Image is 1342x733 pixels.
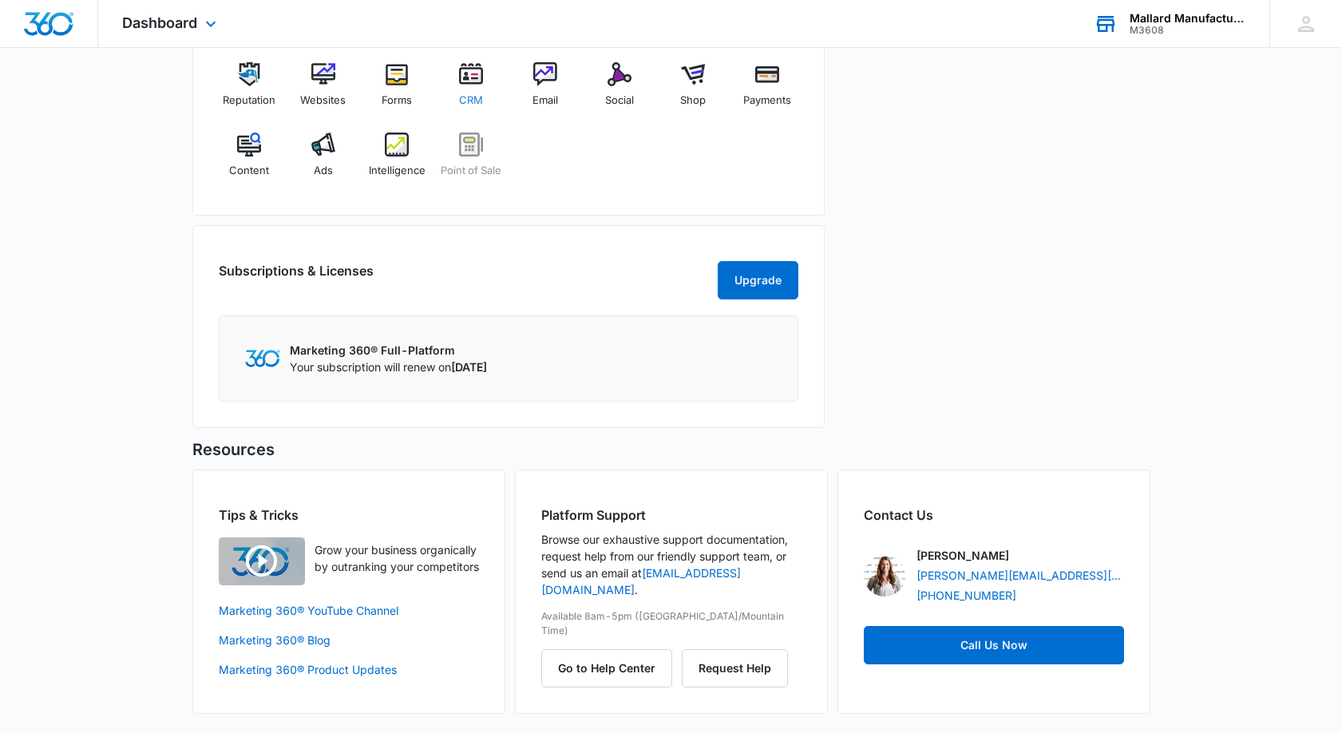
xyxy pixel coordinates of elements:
[541,661,682,675] a: Go to Help Center
[682,649,788,687] button: Request Help
[245,350,280,366] img: Marketing 360 Logo
[223,93,275,109] span: Reputation
[219,602,479,619] a: Marketing 360® YouTube Channel
[290,342,487,359] p: Marketing 360® Full-Platform
[314,163,333,179] span: Ads
[515,62,576,120] a: Email
[441,133,502,190] a: Point of Sale
[219,505,479,525] h2: Tips & Tricks
[366,62,428,120] a: Forms
[532,93,558,109] span: Email
[369,163,426,179] span: Intelligence
[459,93,483,109] span: CRM
[605,93,634,109] span: Social
[737,62,798,120] a: Payments
[219,62,280,120] a: Reputation
[541,531,802,598] p: Browse our exhaustive support documentation, request help from our friendly support team, or send...
[916,587,1016,604] a: [PHONE_NUMBER]
[1130,12,1246,25] div: account name
[718,261,798,299] button: Upgrade
[680,93,706,109] span: Shop
[588,62,650,120] a: Social
[864,505,1124,525] h2: Contact Us
[122,14,197,31] span: Dashboard
[864,626,1124,664] a: Call Us Now
[219,133,280,190] a: Content
[451,360,487,374] span: [DATE]
[541,505,802,525] h2: Platform Support
[300,93,346,109] span: Websites
[219,537,305,585] img: Quick Overview Video
[290,359,487,375] p: Your subscription will renew on
[219,632,479,648] a: Marketing 360® Blog
[315,541,479,575] p: Grow your business organically by outranking your competitors
[292,62,354,120] a: Websites
[916,547,1009,564] p: [PERSON_NAME]
[192,438,1150,462] h5: Resources
[864,555,905,596] img: Erin Reese
[441,163,501,179] span: Point of Sale
[682,661,788,675] a: Request Help
[541,649,672,687] button: Go to Help Center
[382,93,412,109] span: Forms
[292,133,354,190] a: Ads
[541,609,802,638] p: Available 8am-5pm ([GEOGRAPHIC_DATA]/Mountain Time)
[441,62,502,120] a: CRM
[1130,25,1246,36] div: account id
[366,133,428,190] a: Intelligence
[229,163,269,179] span: Content
[743,93,791,109] span: Payments
[916,567,1124,584] a: [PERSON_NAME][EMAIL_ADDRESS][DOMAIN_NAME]
[219,661,479,678] a: Marketing 360® Product Updates
[219,261,374,293] h2: Subscriptions & Licenses
[663,62,724,120] a: Shop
